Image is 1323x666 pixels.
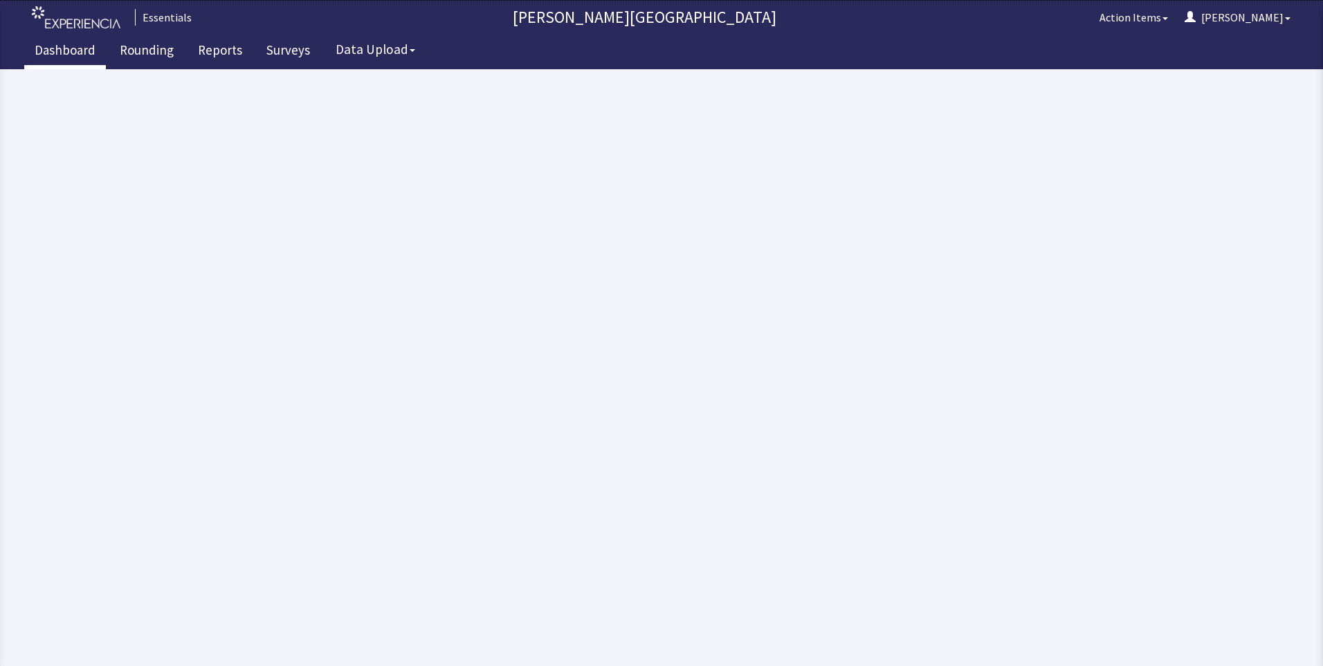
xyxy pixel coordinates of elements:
a: Reports [188,35,253,69]
button: [PERSON_NAME] [1176,3,1299,31]
p: [PERSON_NAME][GEOGRAPHIC_DATA] [197,6,1091,28]
img: experiencia_logo.png [32,6,120,29]
a: Rounding [109,35,184,69]
button: Data Upload [327,37,423,62]
button: Action Items [1091,3,1176,31]
a: Surveys [256,35,320,69]
a: Dashboard [24,35,106,69]
div: Essentials [135,9,192,26]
